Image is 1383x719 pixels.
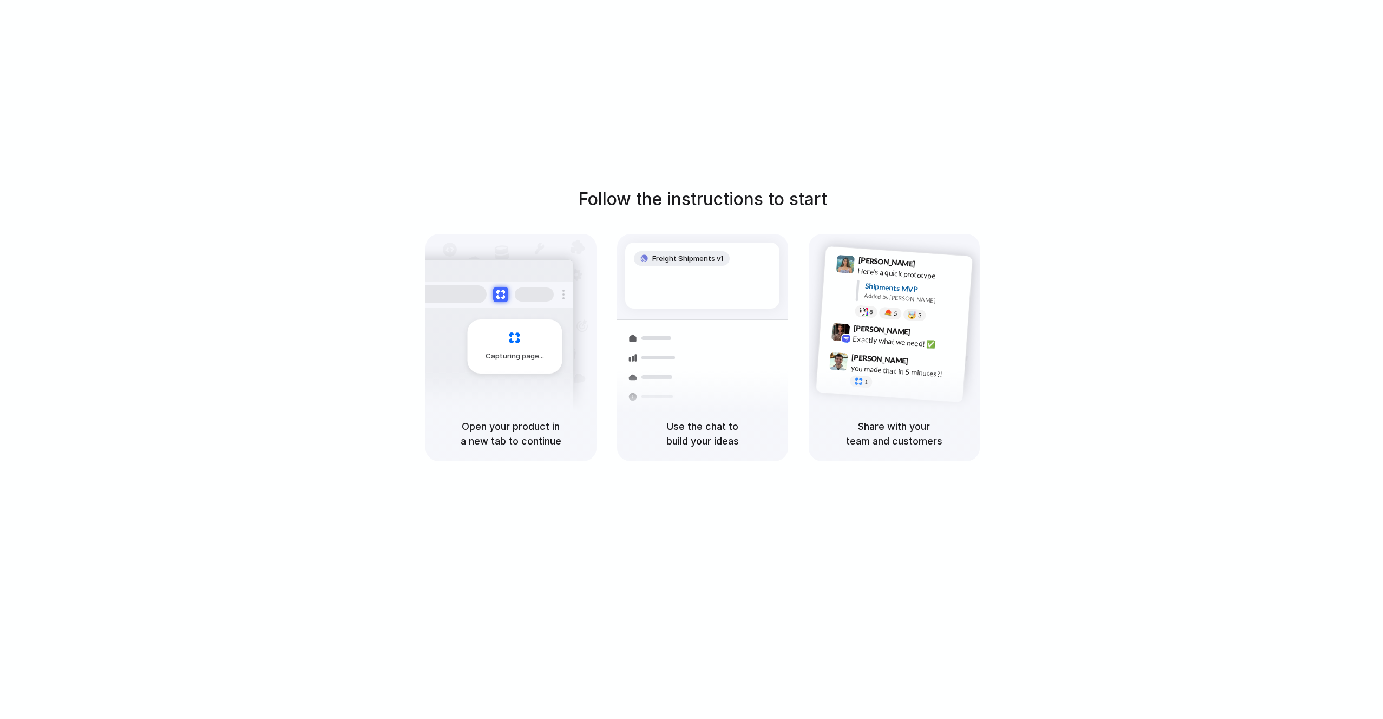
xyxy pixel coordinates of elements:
div: Shipments MVP [864,280,965,298]
h5: Share with your team and customers [822,419,967,448]
div: you made that in 5 minutes?! [850,362,959,381]
span: [PERSON_NAME] [858,254,915,270]
span: 3 [917,312,921,318]
div: Added by [PERSON_NAME] [864,291,963,306]
span: 9:42 AM [913,327,935,340]
span: [PERSON_NAME] [851,351,908,367]
h5: Open your product in a new tab to continue [438,419,584,448]
span: 8 [869,309,873,315]
span: 5 [893,310,897,316]
h5: Use the chat to build your ideas [630,419,775,448]
span: [PERSON_NAME] [853,322,910,337]
div: Exactly what we need! ✅ [853,333,961,351]
span: 9:47 AM [912,356,934,369]
h1: Follow the instructions to start [578,186,827,212]
span: 1 [864,378,868,384]
span: Freight Shipments v1 [652,253,723,264]
span: 9:41 AM [918,259,940,272]
span: Capturing page [486,351,546,362]
div: Here's a quick prototype [857,265,965,283]
div: 🤯 [907,311,916,319]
